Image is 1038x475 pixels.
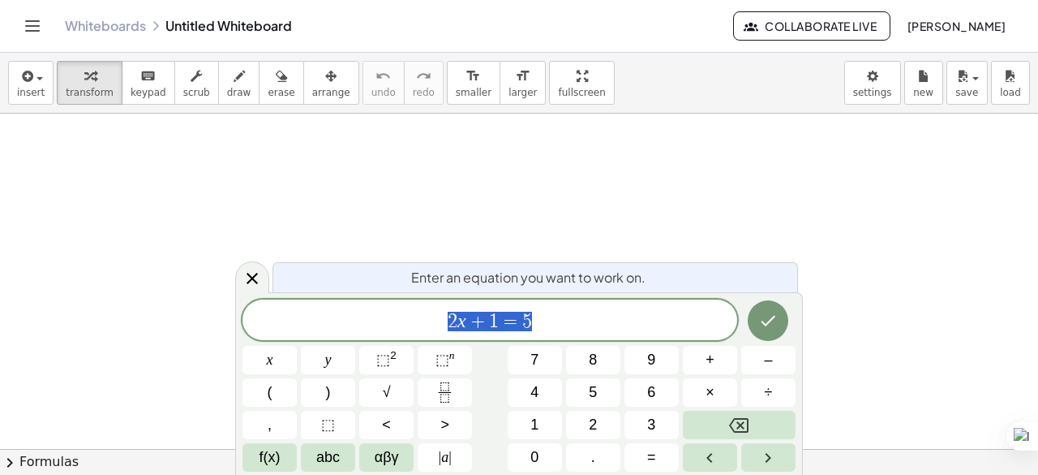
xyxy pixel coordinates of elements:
[301,378,355,407] button: )
[566,411,620,439] button: 2
[131,87,166,98] span: keypad
[624,443,679,472] button: Equals
[566,378,620,407] button: 5
[19,13,45,39] button: Toggle navigation
[530,349,538,371] span: 7
[589,414,597,436] span: 2
[267,349,273,371] span: x
[8,61,54,105] button: insert
[489,312,499,331] span: 1
[991,61,1030,105] button: load
[508,87,537,98] span: larger
[174,61,219,105] button: scrub
[844,61,901,105] button: settings
[268,382,272,404] span: (
[706,382,714,404] span: ×
[242,443,297,472] button: Functions
[382,414,391,436] span: <
[589,382,597,404] span: 5
[316,447,340,469] span: abc
[404,61,444,105] button: redoredo
[764,349,772,371] span: –
[390,349,397,361] sup: 2
[242,378,297,407] button: (
[301,443,355,472] button: Alphabet
[741,443,796,472] button: Right arrow
[448,312,457,331] span: 2
[683,346,737,374] button: Plus
[748,300,788,341] button: Done
[418,443,472,472] button: Absolute value
[435,352,449,368] span: ⬚
[66,87,114,98] span: transform
[383,382,391,404] span: √
[57,61,122,105] button: transform
[227,87,251,98] span: draw
[683,411,796,439] button: Backspace
[683,443,737,472] button: Left arrow
[549,61,614,105] button: fullscreen
[530,382,538,404] span: 4
[747,19,877,33] span: Collaborate Live
[359,378,414,407] button: Square root
[268,87,294,98] span: erase
[218,61,260,105] button: draw
[647,382,655,404] span: 6
[359,411,414,439] button: Less than
[362,61,405,105] button: undoundo
[303,61,359,105] button: arrange
[558,87,605,98] span: fullscreen
[894,11,1019,41] button: [PERSON_NAME]
[449,349,455,361] sup: n
[647,447,656,469] span: =
[65,18,146,34] a: Whiteboards
[591,447,595,469] span: .
[508,378,562,407] button: 4
[301,411,355,439] button: Placeholder
[326,382,331,404] span: )
[853,87,892,98] span: settings
[946,61,988,105] button: save
[907,19,1006,33] span: [PERSON_NAME]
[416,67,431,86] i: redo
[418,346,472,374] button: Superscript
[359,346,414,374] button: Squared
[733,11,890,41] button: Collaborate Live
[741,346,796,374] button: Minus
[457,310,466,331] var: x
[268,414,272,436] span: ,
[904,61,943,105] button: new
[706,349,714,371] span: +
[913,87,933,98] span: new
[413,87,435,98] span: redo
[242,346,297,374] button: x
[465,67,481,86] i: format_size
[624,411,679,439] button: 3
[466,312,490,331] span: +
[624,346,679,374] button: 9
[508,443,562,472] button: 0
[371,87,396,98] span: undo
[500,61,546,105] button: format_sizelarger
[359,443,414,472] button: Greek alphabet
[508,346,562,374] button: 7
[259,447,281,469] span: f(x)
[624,378,679,407] button: 6
[589,349,597,371] span: 8
[418,411,472,439] button: Greater than
[375,67,391,86] i: undo
[741,378,796,407] button: Divide
[439,447,452,469] span: a
[522,312,532,331] span: 5
[515,67,530,86] i: format_size
[530,414,538,436] span: 1
[375,447,399,469] span: αβγ
[955,87,978,98] span: save
[647,349,655,371] span: 9
[448,449,452,465] span: |
[301,346,355,374] button: y
[321,414,335,436] span: ⬚
[439,449,442,465] span: |
[122,61,175,105] button: keyboardkeypad
[259,61,303,105] button: erase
